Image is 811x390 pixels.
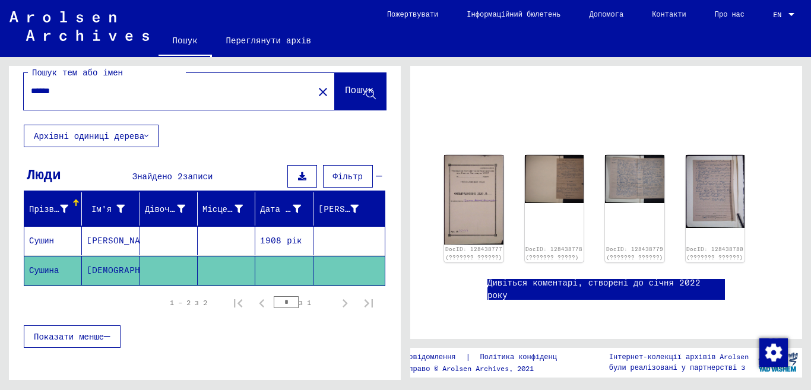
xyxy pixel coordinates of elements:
div: Прізвище [29,199,83,218]
font: Сушина [29,265,59,275]
font: Дівоче прізвище [145,204,220,214]
button: Остання сторінка [357,291,381,315]
button: Очистити [311,80,335,103]
font: Допомога [590,9,624,18]
font: 1908 рік [260,235,302,246]
font: Інформаційний бюлетень [467,9,560,18]
button: Фільтр [323,165,373,188]
font: Контакти [652,9,686,18]
font: Про нас [715,9,745,18]
img: Arolsen_neg.svg [9,11,149,41]
font: Пошук [345,84,373,96]
a: DocID: 128438779 (??????? ??????) [606,246,663,261]
font: [PERSON_NAME] ув'язненого [318,204,448,214]
mat-header-cell: Прізвище [24,192,82,226]
a: Юридичне повідомлення [366,351,465,363]
font: Дата народження [260,204,335,214]
font: записи [183,171,213,182]
div: [PERSON_NAME] ув'язненого [318,199,373,218]
font: Знайдено 2 [132,171,183,182]
font: Пошук тем або імен [32,67,123,78]
img: 001.jpg [605,155,664,203]
button: Наступна сторінка [333,291,357,315]
button: Попередня сторінка [250,291,274,315]
font: 1 – 2 з 2 [170,298,207,307]
button: Перша сторінка [226,291,250,315]
a: Переглянути архів [212,26,325,55]
font: Ім'я [91,204,112,214]
img: 001.jpg [686,155,745,227]
button: Архівні одиниці дерева [24,125,159,147]
font: [PERSON_NAME] [87,235,156,246]
div: Дівоче прізвище [145,199,200,218]
mat-header-cell: Ім'я [82,192,140,226]
a: DocID: 128438778 (??????? ?????) [525,246,582,261]
mat-header-cell: Дата народження [255,192,313,226]
mat-header-cell: Номер ув'язненого [313,192,385,226]
font: Люди [27,165,61,183]
font: Архівні одиниці дерева [34,131,144,141]
font: Політика конфіденційності [480,352,587,361]
mat-icon: close [316,85,330,99]
img: 001.jpg [525,155,584,202]
button: Пошук [335,73,386,110]
font: Фільтр [333,171,363,182]
img: 001.jpg [444,155,503,244]
font: EN [773,10,781,19]
mat-header-cell: Місце народження [198,192,255,226]
a: Дивіться коментарі, створені до січня 2022 року [487,277,725,302]
font: були реалізовані у партнерстві з [609,363,746,372]
font: Інтернет-колекції архівів Arolsen [609,352,749,361]
img: Зміна згоди [759,338,788,367]
font: Авторське право © Arolsen Archives, 2021 [366,364,534,373]
font: Прізвище [29,204,69,214]
div: Місце народження [202,199,258,218]
div: Ім'я [87,199,139,218]
font: Дивіться коментарі, створені до січня 2022 року [487,277,701,300]
button: Показати менше [24,325,121,348]
img: yv_logo.png [756,347,800,377]
font: Місце народження [202,204,283,214]
a: Пошук [159,26,212,57]
font: Переглянути архів [226,35,311,46]
font: Пожертвувати [387,9,438,18]
font: Показати менше [34,331,104,342]
font: Сушин [29,235,54,246]
font: Пошук [173,35,198,46]
a: DocID: 128438777 (??????? ??????) [445,246,502,261]
font: [DEMOGRAPHIC_DATA] [87,265,183,275]
a: Політика конфіденційності [471,351,601,363]
mat-header-cell: Дівоче прізвище [140,192,198,226]
font: Юридичне повідомлення [366,352,456,361]
font: | [465,351,471,362]
div: Дата народження [260,199,315,218]
a: DocID: 128438780 (??????? ??????) [686,246,743,261]
font: з 1 [299,298,311,307]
